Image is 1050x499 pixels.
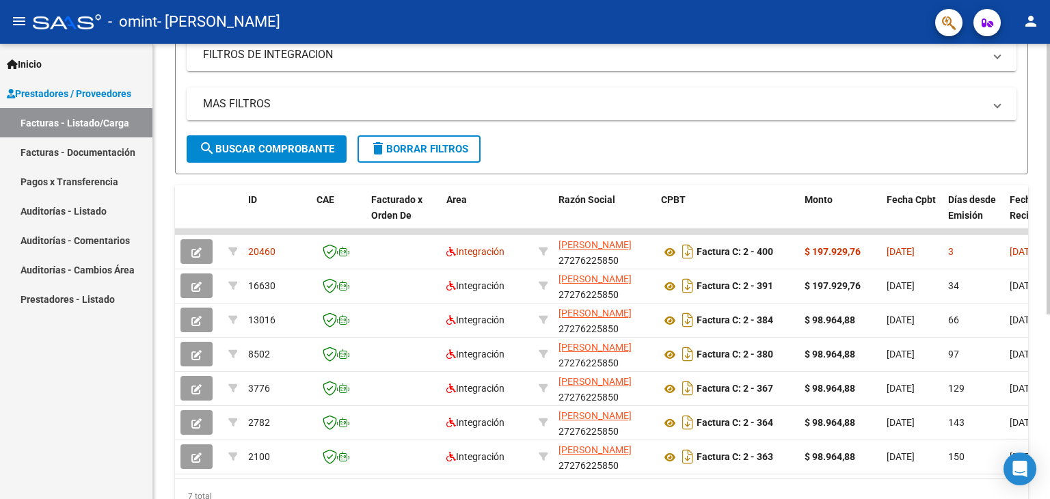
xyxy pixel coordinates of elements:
[558,237,650,266] div: 27276225850
[558,194,615,205] span: Razón Social
[558,306,650,334] div: 27276225850
[248,280,275,291] span: 16630
[558,374,650,403] div: 27276225850
[108,7,157,37] span: - omint
[1010,246,1038,257] span: [DATE]
[248,314,275,325] span: 13016
[697,315,773,326] strong: Factura C: 2 - 384
[1010,451,1038,462] span: [DATE]
[558,340,650,368] div: 27276225850
[881,185,943,245] datatable-header-cell: Fecha Cpbt
[697,452,773,463] strong: Factura C: 2 - 363
[697,418,773,429] strong: Factura C: 2 - 364
[558,271,650,300] div: 27276225850
[1023,13,1039,29] mat-icon: person
[1010,417,1038,428] span: [DATE]
[199,143,334,155] span: Buscar Comprobante
[887,246,915,257] span: [DATE]
[248,349,270,360] span: 8502
[805,314,855,325] strong: $ 98.964,88
[446,417,504,428] span: Integración
[805,349,855,360] strong: $ 98.964,88
[1010,194,1048,221] span: Fecha Recibido
[187,87,1017,120] mat-expansion-panel-header: MAS FILTROS
[1010,383,1038,394] span: [DATE]
[679,446,697,468] i: Descargar documento
[661,194,686,205] span: CPBT
[948,451,965,462] span: 150
[248,194,257,205] span: ID
[157,7,280,37] span: - [PERSON_NAME]
[203,96,984,111] mat-panel-title: MAS FILTROS
[805,383,855,394] strong: $ 98.964,88
[558,308,632,319] span: [PERSON_NAME]
[1010,280,1038,291] span: [DATE]
[948,383,965,394] span: 129
[187,38,1017,71] mat-expansion-panel-header: FILTROS DE INTEGRACION
[366,185,441,245] datatable-header-cell: Facturado x Orden De
[805,451,855,462] strong: $ 98.964,88
[7,86,131,101] span: Prestadores / Proveedores
[887,280,915,291] span: [DATE]
[203,47,984,62] mat-panel-title: FILTROS DE INTEGRACION
[358,135,481,163] button: Borrar Filtros
[248,246,275,257] span: 20460
[679,275,697,297] i: Descargar documento
[799,185,881,245] datatable-header-cell: Monto
[446,280,504,291] span: Integración
[199,140,215,157] mat-icon: search
[948,194,996,221] span: Días desde Emisión
[446,246,504,257] span: Integración
[948,246,954,257] span: 3
[887,383,915,394] span: [DATE]
[887,349,915,360] span: [DATE]
[697,281,773,292] strong: Factura C: 2 - 391
[558,273,632,284] span: [PERSON_NAME]
[370,140,386,157] mat-icon: delete
[1010,314,1038,325] span: [DATE]
[679,412,697,433] i: Descargar documento
[887,451,915,462] span: [DATE]
[371,194,422,221] span: Facturado x Orden De
[7,57,42,72] span: Inicio
[558,442,650,471] div: 27276225850
[805,417,855,428] strong: $ 98.964,88
[11,13,27,29] mat-icon: menu
[887,314,915,325] span: [DATE]
[248,383,270,394] span: 3776
[948,314,959,325] span: 66
[317,194,334,205] span: CAE
[697,383,773,394] strong: Factura C: 2 - 367
[446,349,504,360] span: Integración
[370,143,468,155] span: Borrar Filtros
[948,349,959,360] span: 97
[441,185,533,245] datatable-header-cell: Area
[805,280,861,291] strong: $ 197.929,76
[948,417,965,428] span: 143
[558,376,632,387] span: [PERSON_NAME]
[558,408,650,437] div: 27276225850
[679,377,697,399] i: Descargar documento
[943,185,1004,245] datatable-header-cell: Días desde Emisión
[558,342,632,353] span: [PERSON_NAME]
[558,410,632,421] span: [PERSON_NAME]
[311,185,366,245] datatable-header-cell: CAE
[558,239,632,250] span: [PERSON_NAME]
[887,194,936,205] span: Fecha Cpbt
[446,314,504,325] span: Integración
[1010,349,1038,360] span: [DATE]
[948,280,959,291] span: 34
[558,444,632,455] span: [PERSON_NAME]
[887,417,915,428] span: [DATE]
[1004,453,1036,485] div: Open Intercom Messenger
[697,349,773,360] strong: Factura C: 2 - 380
[248,417,270,428] span: 2782
[697,247,773,258] strong: Factura C: 2 - 400
[248,451,270,462] span: 2100
[446,451,504,462] span: Integración
[243,185,311,245] datatable-header-cell: ID
[187,135,347,163] button: Buscar Comprobante
[805,194,833,205] span: Monto
[446,194,467,205] span: Area
[553,185,656,245] datatable-header-cell: Razón Social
